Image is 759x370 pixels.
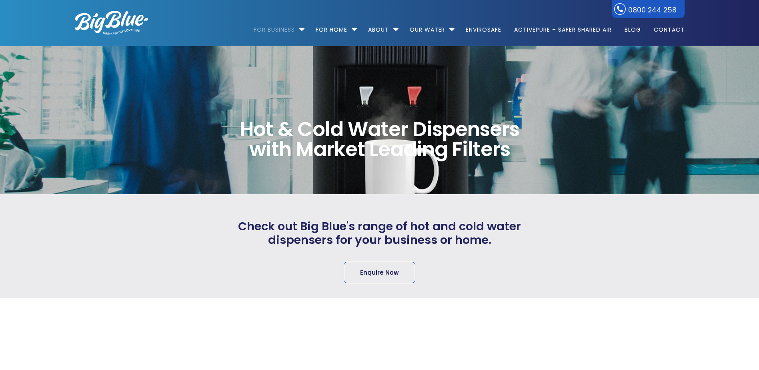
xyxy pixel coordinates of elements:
img: logo [75,11,148,35]
span: Hot & Cold Water Dispensers with Market Leading Filters [234,119,525,159]
h2: Check out Big Blue's range of hot and cold water dispensers for your business or home. [231,219,529,247]
a: Enquire Now [344,262,415,283]
iframe: Chatbot [706,317,748,359]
